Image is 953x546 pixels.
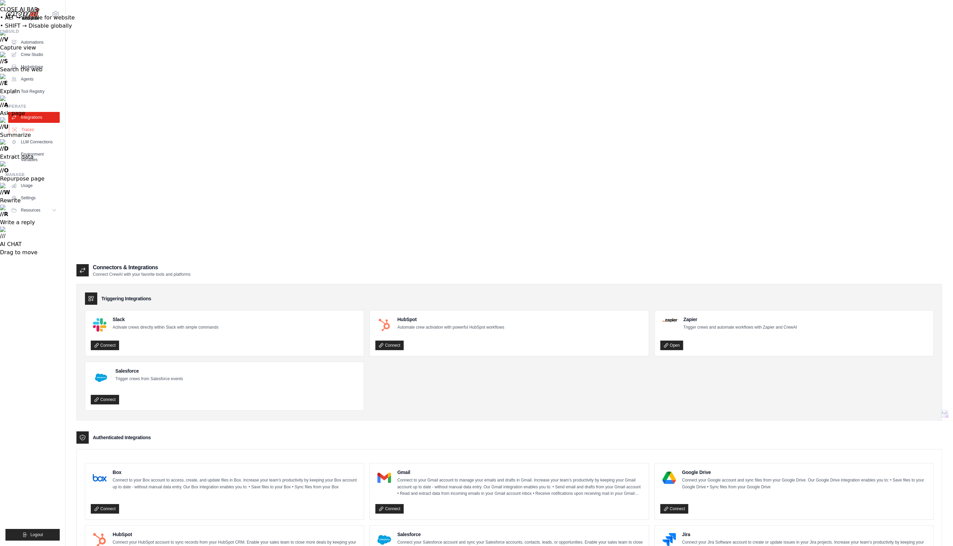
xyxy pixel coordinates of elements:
[91,395,119,404] a: Connect
[91,504,119,514] a: Connect
[397,531,643,538] h4: Salesforce
[93,434,151,441] h3: Authenticated Integrations
[30,532,43,537] span: Logout
[375,341,404,350] a: Connect
[93,370,109,386] img: Salesforce Logo
[93,263,190,272] h2: Connectors & Integrations
[683,316,797,323] h4: Zapier
[660,504,689,514] a: Connect
[113,469,358,476] h4: Box
[113,477,358,490] p: Connect to your Box account to access, create, and update files in Box. Increase your team’s prod...
[115,368,183,374] h4: Salesforce
[93,318,106,332] img: Slack Logo
[377,471,391,485] img: Gmail Logo
[113,316,218,323] h4: Slack
[115,376,183,383] p: Trigger crews from Salesforce events
[662,471,676,485] img: Google Drive Logo
[397,316,504,323] h4: HubSpot
[682,469,928,476] h4: Google Drive
[397,469,643,476] h4: Gmail
[113,531,358,538] h4: HubSpot
[662,318,677,322] img: Zapier Logo
[397,324,504,331] p: Automate crew activation with powerful HubSpot workflows
[377,318,391,332] img: HubSpot Logo
[91,341,119,350] a: Connect
[101,295,151,302] h3: Triggering Integrations
[660,341,683,350] a: Open
[375,504,404,514] a: Connect
[93,272,190,277] p: Connect CrewAI with your favorite tools and platforms
[93,471,106,485] img: Box Logo
[682,531,928,538] h4: Jira
[683,324,797,331] p: Trigger crews and automate workflows with Zapier and CrewAI
[5,529,60,541] button: Logout
[682,477,928,490] p: Connect your Google account and sync files from your Google Drive. Our Google Drive integration e...
[113,324,218,331] p: Activate crews directly within Slack with simple commands
[397,477,643,497] p: Connect to your Gmail account to manage your emails and drafts in Gmail. Increase your team’s pro...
